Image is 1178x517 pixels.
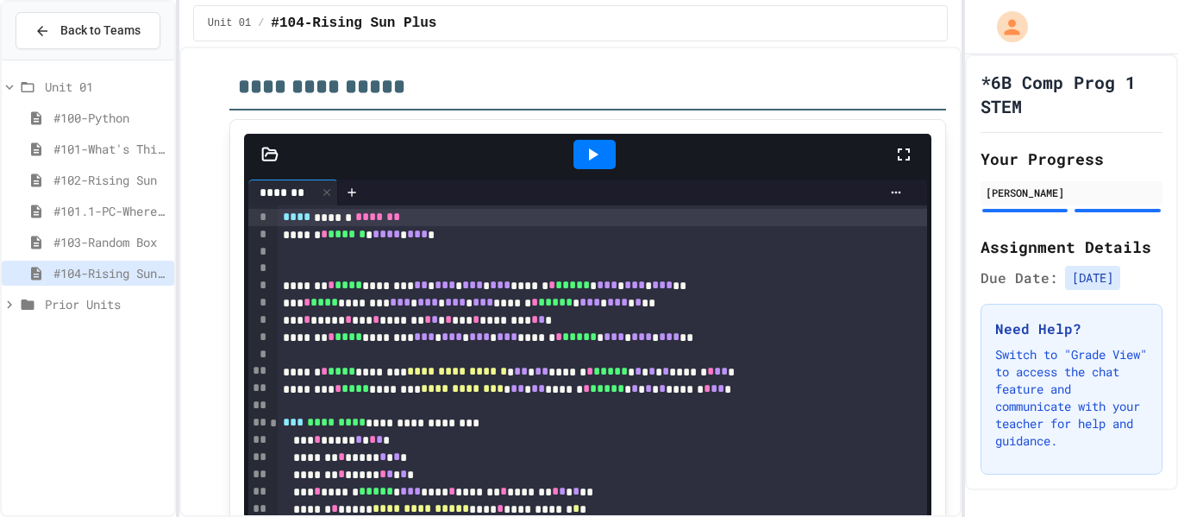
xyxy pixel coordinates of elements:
h3: Need Help? [995,318,1148,339]
div: [PERSON_NAME] [986,185,1157,200]
span: #100-Python [53,109,167,127]
h1: *6B Comp Prog 1 STEM [981,70,1162,118]
p: Switch to "Grade View" to access the chat feature and communicate with your teacher for help and ... [995,346,1148,450]
span: #103-Random Box [53,233,167,251]
span: #104-Rising Sun Plus [53,264,167,282]
span: #101.1-PC-Where am I? [53,202,167,220]
span: #104-Rising Sun Plus [271,13,436,34]
span: Due Date: [981,268,1058,288]
span: Unit 01 [208,16,251,30]
h2: Assignment Details [981,235,1162,259]
span: Unit 01 [45,78,167,96]
span: #101-What's This ?? [53,140,167,158]
span: #102-Rising Sun [53,171,167,189]
h2: Your Progress [981,147,1162,171]
div: My Account [979,7,1032,47]
span: Prior Units [45,295,167,313]
button: Back to Teams [16,12,160,49]
span: / [258,16,264,30]
span: Back to Teams [60,22,141,40]
span: [DATE] [1065,266,1120,290]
